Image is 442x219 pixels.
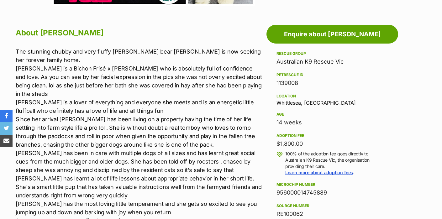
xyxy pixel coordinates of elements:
[276,94,388,99] div: Location
[276,210,388,218] div: RE100062
[266,25,398,44] a: Enquire about [PERSON_NAME]
[276,188,388,197] div: 956000014745889
[285,170,353,175] a: Learn more about adoption fees
[276,72,388,77] div: PetRescue ID
[276,112,388,117] div: Age
[276,182,388,187] div: Microchip number
[276,203,388,208] div: Source number
[285,151,388,176] p: 100% of the adoption fee goes directly to Australian K9 Rescue Vic, the organisation providing th...
[276,118,388,127] div: 14 weeks
[276,92,388,106] div: Whittlesea, [GEOGRAPHIC_DATA]
[276,51,388,56] div: Rescue group
[276,133,388,138] div: Adoption fee
[276,139,388,148] div: $1,800.00
[276,79,388,87] div: 1139008
[16,26,263,40] h2: About [PERSON_NAME]
[276,58,344,65] a: Australian K9 Rescue Vic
